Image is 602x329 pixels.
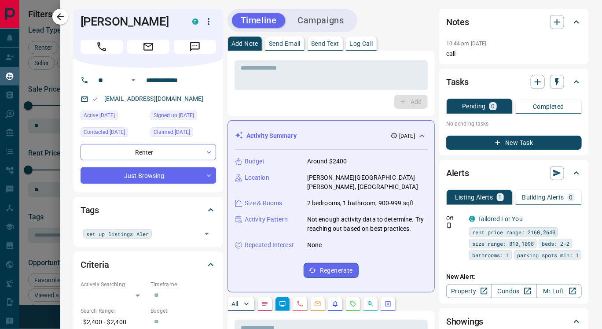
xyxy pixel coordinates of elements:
[269,41,301,47] p: Send Email
[491,284,536,298] a: Condos
[542,239,569,248] span: beds: 2-2
[154,111,194,120] span: Signed up [DATE]
[289,13,352,28] button: Campaigns
[446,49,582,59] p: call
[446,75,469,89] h2: Tasks
[385,300,392,307] svg: Agent Actions
[81,127,146,140] div: Thu Aug 28 2025
[569,194,573,200] p: 0
[127,40,169,54] span: Email
[297,300,304,307] svg: Calls
[81,40,123,54] span: Call
[446,11,582,33] div: Notes
[279,300,286,307] svg: Lead Browsing Activity
[235,128,427,144] div: Activity Summary[DATE]
[533,104,564,110] p: Completed
[446,166,469,180] h2: Alerts
[92,96,98,102] svg: Email Valid
[246,131,297,140] p: Activity Summary
[536,284,582,298] a: Mr.Loft
[150,281,216,288] p: Timeframe:
[174,40,216,54] span: Message
[350,41,373,47] p: Log Call
[446,314,484,329] h2: Showings
[304,263,359,278] button: Regenerate
[462,103,486,109] p: Pending
[446,163,582,184] div: Alerts
[446,136,582,150] button: New Task
[81,281,146,288] p: Actively Searching:
[81,254,216,275] div: Criteria
[478,215,523,222] a: Tailored For You
[245,199,283,208] p: Size & Rooms
[469,216,475,222] div: condos.ca
[81,203,99,217] h2: Tags
[307,157,347,166] p: Around $2400
[150,111,216,123] div: Thu Aug 28 2025
[446,272,582,281] p: New Alert:
[232,13,286,28] button: Timeline
[245,173,269,182] p: Location
[81,144,216,160] div: Renter
[81,307,146,315] p: Search Range:
[472,228,555,237] span: rent price range: 2160,2640
[307,240,322,250] p: None
[154,128,190,137] span: Claimed [DATE]
[446,15,469,29] h2: Notes
[455,194,493,200] p: Listing Alerts
[446,117,582,130] p: No pending tasks
[522,194,564,200] p: Building Alerts
[81,200,216,221] div: Tags
[86,229,149,238] span: set up listings Aler
[81,258,109,272] h2: Criteria
[349,300,356,307] svg: Requests
[104,95,204,102] a: [EMAIL_ADDRESS][DOMAIN_NAME]
[231,301,239,307] p: All
[472,239,534,248] span: size range: 810,1098
[307,215,427,233] p: Not enough activity data to determine. Try reaching out based on best practices.
[517,251,579,259] span: parking spots min: 1
[245,240,294,250] p: Repeated Interest
[499,194,502,200] p: 1
[231,41,258,47] p: Add Note
[201,228,213,240] button: Open
[491,103,495,109] p: 0
[446,222,452,229] svg: Push Notification Only
[192,18,198,25] div: condos.ca
[84,128,125,137] span: Contacted [DATE]
[307,173,427,192] p: [PERSON_NAME][GEOGRAPHIC_DATA][PERSON_NAME], [GEOGRAPHIC_DATA]
[128,75,139,85] button: Open
[84,111,115,120] span: Active [DATE]
[446,284,492,298] a: Property
[446,71,582,92] div: Tasks
[399,132,415,140] p: [DATE]
[446,214,464,222] p: Off
[245,157,265,166] p: Budget
[307,199,415,208] p: 2 bedrooms, 1 bathroom, 900-999 sqft
[150,127,216,140] div: Thu Aug 28 2025
[472,251,509,259] span: bathrooms: 1
[446,41,487,47] p: 10:44 pm [DATE]
[261,300,268,307] svg: Notes
[311,41,339,47] p: Send Text
[245,215,288,224] p: Activity Pattern
[81,111,146,123] div: Thu Aug 28 2025
[81,167,216,184] div: Just Browsing
[81,15,179,29] h1: [PERSON_NAME]
[332,300,339,307] svg: Listing Alerts
[314,300,321,307] svg: Emails
[367,300,374,307] svg: Opportunities
[150,307,216,315] p: Budget:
